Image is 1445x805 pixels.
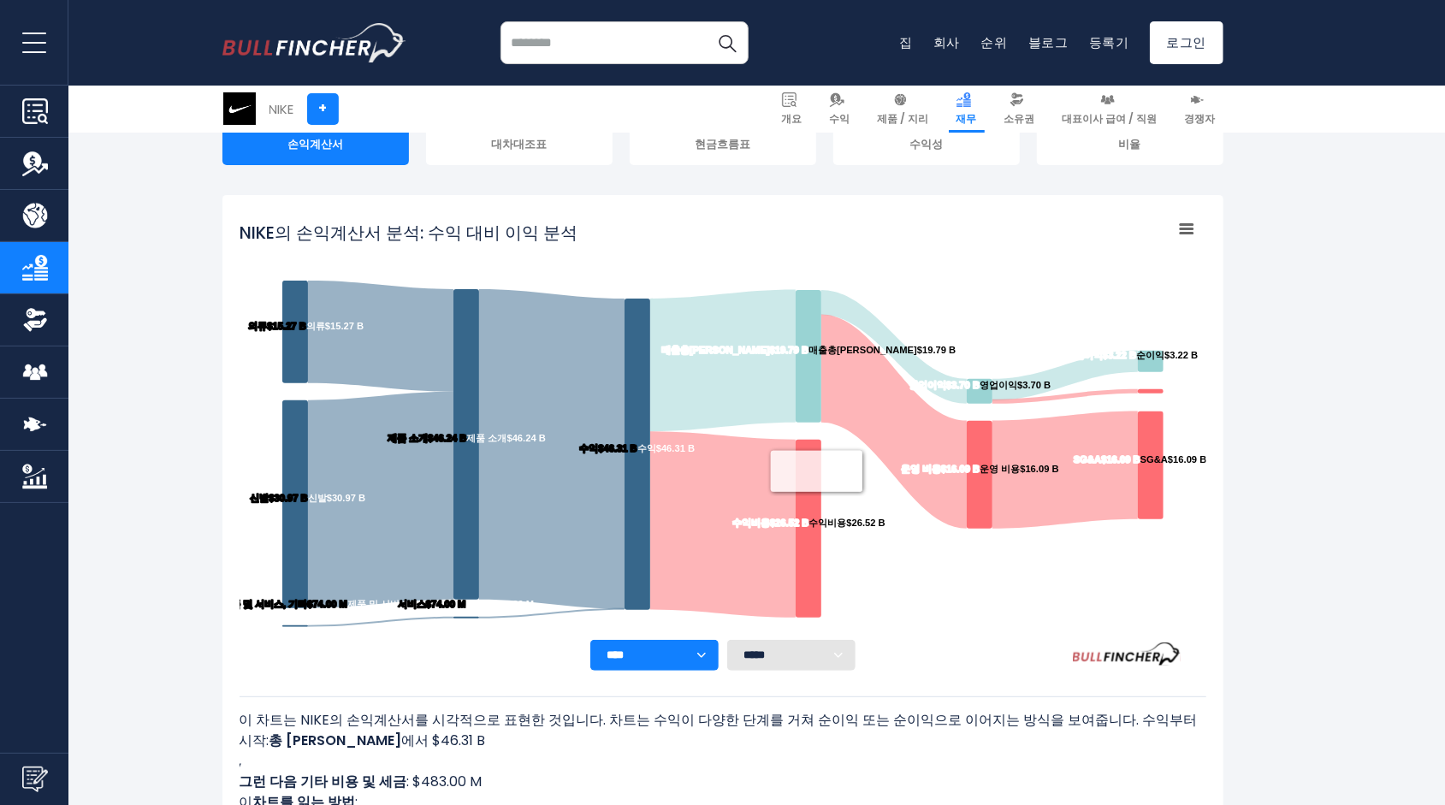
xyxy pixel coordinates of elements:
a: 등록기 [1089,33,1129,51]
span: 경쟁자 [1185,112,1216,126]
text: 제품 및 서비스, 기타$ 74.00 M [221,599,472,609]
tspan: 신발$ 30.97 B [250,493,307,503]
span: 재무 [956,112,977,126]
a: 회사 [933,33,961,51]
tspan: 서비스 $74.00 M [397,599,465,609]
text: 순이익 $3.22 B [1075,350,1198,360]
a: 순위 [980,33,1008,51]
a: 수익 [822,86,858,133]
tspan: NIKE의 손익계산서 분석: 수익 대비 이익 분석 [240,221,577,245]
tspan: 영업이익 $3.70 B [909,380,980,390]
text: 수익 비용$26.52 B [732,518,885,528]
tspan: 운영 비용$ 16.09 B [900,464,980,474]
div: 현금흐름표 [630,124,816,165]
a: 소유권 [997,86,1043,133]
tspan: 의류 $15.27 B [248,321,305,331]
text: 의류 $15.27 B [248,321,364,331]
a: 로그인 [1150,21,1223,64]
a: 집 [899,33,913,51]
span: 소유권 [1004,112,1035,126]
span: 개요 [782,112,802,126]
svg: NIKE의 손익계산서 분석: 수익 대비 이익 분석 [240,212,1206,640]
div: 수익성 [833,124,1020,165]
a: + [307,93,339,125]
a: 제품 / 지리 [870,86,937,133]
img: NKE logo [223,92,256,125]
text: 운영 비용$ 16.09 B [900,464,1058,474]
a: 대표이사 급여 / 직원 [1055,86,1165,133]
a: 개요 [774,86,810,133]
tspan: SG&A $16.09 B [1074,454,1140,465]
tspan: 수익 비용$26.52 B [732,518,808,528]
img: 소유권 [22,307,48,333]
a: 재무 [949,86,985,133]
div: NIKE [269,99,294,119]
a: 경쟁자 [1177,86,1223,133]
text: 매출총[PERSON_NAME] $19.79 B [660,345,956,355]
text: 서비스 $74.00 M [397,599,533,609]
text: SG&A $16.09 B [1074,454,1206,465]
text: 영업이익 $3.70 B [909,380,1051,390]
span: 제품 / 지리 [878,112,929,126]
tspan: 매출총[PERSON_NAME] $19.79 B [660,345,808,355]
span: 수익 [830,112,850,126]
div: 손익계산서 [222,124,409,165]
button: 검색 [706,21,749,64]
b: 총 [PERSON_NAME] [269,731,402,750]
text: 신발$ 30.97 B [250,493,365,503]
text: 수익 $46.31 B [579,443,695,453]
tspan: 제품 및 서비스, 기타$ 74.00 M [221,599,346,609]
div: 비율 [1037,124,1223,165]
a: 홈페이지 바로가기 [222,23,406,62]
text: 제품 소개 $46.24 B [387,433,545,443]
tspan: 수익 $46.31 B [579,443,637,453]
a: 블로그 [1028,33,1069,51]
span: 대표이사 급여 / 직원 [1063,112,1158,126]
b: 그런 다음 기타 비용 및 세금 [240,772,407,791]
img: 불핀처 로고 [222,23,406,62]
div: 대차대조표 [426,124,613,165]
tspan: 순이익 $3.22 B [1075,350,1136,360]
tspan: 제품 소개 $46.24 B [387,433,466,443]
